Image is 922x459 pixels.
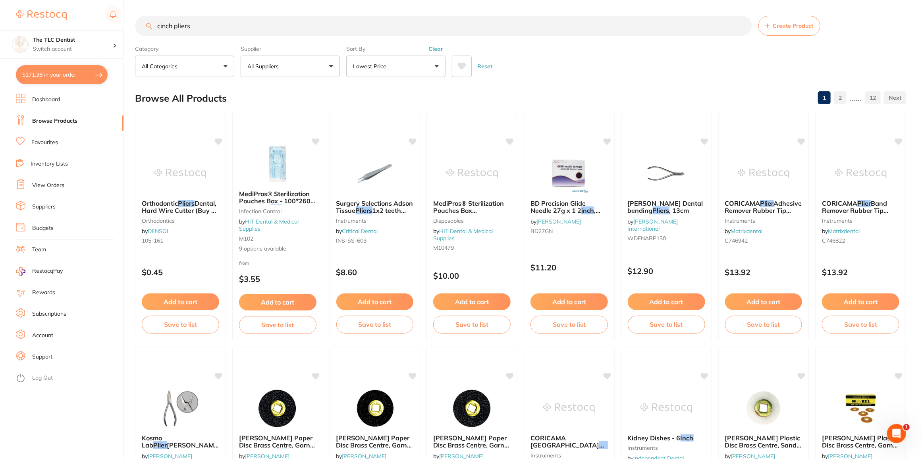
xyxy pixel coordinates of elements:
button: Save to list [433,316,511,333]
input: Search Products [135,16,752,36]
span: 1 [903,424,910,430]
p: All Suppliers [247,62,282,70]
em: Plier [857,199,871,207]
button: Add to cart [530,293,608,310]
em: Pliers [653,206,669,214]
a: Log Out [32,374,53,382]
span: CORICAMA [GEOGRAPHIC_DATA] [530,434,604,449]
p: $13.92 [822,268,899,277]
b: Moore's Paper Disc Brass Centre, Garnet Medium, 5/8 Inch [433,434,511,449]
b: CORICAMA Plier Band Remover Rubber Tip Replacement [822,200,899,214]
a: Subscriptions [32,310,66,318]
em: Pliers [178,199,195,207]
span: Orthodontic [142,199,178,207]
b: Moore's Paper Disc Brass Centre, Garnet Medium, 7/8 Inch [239,434,316,449]
span: by [433,228,493,242]
span: by [336,228,378,235]
button: Add to cart [142,293,219,310]
b: CORICAMA Crown & Bridge Plier Rubber Inserts (2) [530,434,608,449]
a: RestocqPay [16,267,63,276]
a: 12 [865,90,881,106]
button: Save to list [530,316,608,333]
button: Add to cart [239,294,316,310]
img: Restocq Logo [16,10,67,20]
a: DENSOL [148,228,170,235]
button: Log Out [16,372,121,385]
p: $3.55 [239,274,316,283]
a: 2 [834,90,847,106]
a: HIT Dental & Medical Supplies [239,218,299,232]
a: HIT Dental & Medical Supplies [433,228,493,242]
span: BD27GN [530,228,553,235]
span: INS-SS-603 [336,237,367,244]
small: instruments [530,452,608,459]
p: ...... [850,93,862,102]
iframe: Intercom live chat [887,424,906,443]
b: Moore's Paper Disc Brass Centre, Garnet Coarse, 3/4 Inch [336,434,414,449]
a: Rewards [32,289,55,297]
a: Favourites [31,139,58,147]
p: $13.92 [725,268,802,277]
span: M102 [239,235,253,242]
img: Moore's Paper Disc Brass Centre, Garnet Medium, 5/8 Inch [446,388,498,428]
span: RestocqPay [32,267,63,275]
em: inch [581,206,594,214]
b: Surgery Selections Adson Tissue Pliers 1x2 teeth Fig.1 12cm [336,200,414,214]
p: $11.20 [530,263,608,272]
b: Livingstone Dental bending Pliers, 13cm [628,200,705,214]
img: Livingstone Dental bending Pliers, 13cm [640,154,692,193]
h4: The TLC Dentist [33,36,113,44]
b: MediPros® Sterilization Pouches Box - 100*260 mm 4 * 10 inch [239,190,316,205]
span: MediPros® Sterilization Pouches Box 135*165mm mm 5(1/3) * 6(1/2) [433,199,508,229]
span: Band Remover Rubber Tip Replacement [822,199,888,222]
a: Matrixdental [731,228,763,235]
span: M10479 [433,244,454,251]
button: Save to list [239,316,316,334]
img: CORICAMA Plier Adhesive Remover Rubber Tip Replacement [738,154,789,193]
a: Browse Products [32,117,77,125]
b: Moore's Plastic Disc Brass Centre, Sand Fine, 1/2 Inch [725,434,802,449]
label: Supplier [241,45,340,52]
span: [PERSON_NAME] Paper Disc Brass Centre, Garnet Coarse, 3/4 [336,434,413,457]
button: All Suppliers [241,56,340,77]
b: BD Precision Glide Needle 27g x 1 2 inch, 0.4mm x 13mm [530,200,608,214]
em: Plier [153,441,167,449]
span: Dental, Hard Wire Cutter (Buy 5, get 1 free) [142,199,217,222]
img: MediPros® Sterilization Pouches Box - 100*260 mm 4 * 10 inch [252,144,303,184]
span: from [239,260,249,266]
span: CORICAMA [822,199,857,207]
a: Critical Dental [342,228,378,235]
b: Orthodontic Pliers Dental, Hard Wire Cutter (Buy 5, get 1 free) [142,200,219,214]
span: MediPros® Sterilization Pouches Box - 100*260 mm 4 * 10 [239,190,315,212]
label: Category [135,45,234,52]
button: Reset [475,56,495,77]
label: Sort By [346,45,446,52]
img: Moore's Plastic Disc Brass Centre, Garnet Coarse, 3/4 Inch [835,388,887,428]
button: Save to list [628,316,705,333]
p: $12.90 [628,266,705,276]
span: C746822 [822,237,845,244]
span: Rubber Inserts (2) [530,441,635,456]
span: by [822,228,860,235]
span: WDENABP130 [628,235,666,242]
a: Inventory Lists [31,160,68,168]
em: Plier [599,441,613,449]
button: Lowest Price [346,56,446,77]
span: 1x2 teeth Fig.1 12cm [336,206,406,222]
em: inch [270,204,282,212]
small: orthodontics [142,218,219,224]
button: Save to list [822,316,899,333]
button: Save to list [725,316,802,333]
span: , 13cm [669,206,689,214]
img: Orthodontic Pliers Dental, Hard Wire Cutter (Buy 5, get 1 free) [154,154,206,193]
button: All Categories [135,56,234,77]
button: Clear [426,45,446,52]
small: infection control [239,208,316,214]
span: [PERSON_NAME] Paper Disc Brass Centre, Garnet Medium, 7/8 [239,434,316,457]
img: The TLC Dentist [12,37,28,52]
button: $171.38 in your order [16,65,108,84]
a: Dashboard [32,96,60,104]
p: $8.60 [336,268,414,277]
a: Team [32,246,46,254]
a: Account [32,332,53,339]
